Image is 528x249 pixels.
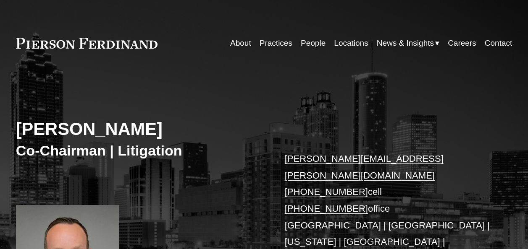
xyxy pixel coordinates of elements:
a: Contact [485,35,512,51]
a: Practices [260,35,292,51]
a: Careers [448,35,476,51]
a: Locations [334,35,368,51]
a: [PHONE_NUMBER] [285,203,368,214]
h2: [PERSON_NAME] [16,119,264,140]
a: About [230,35,251,51]
a: [PHONE_NUMBER] [285,187,368,197]
span: News & Insights [377,36,434,50]
a: People [301,35,326,51]
a: [PERSON_NAME][EMAIL_ADDRESS][PERSON_NAME][DOMAIN_NAME] [285,153,444,181]
h3: Co-Chairman | Litigation [16,142,264,159]
a: folder dropdown [377,35,439,51]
